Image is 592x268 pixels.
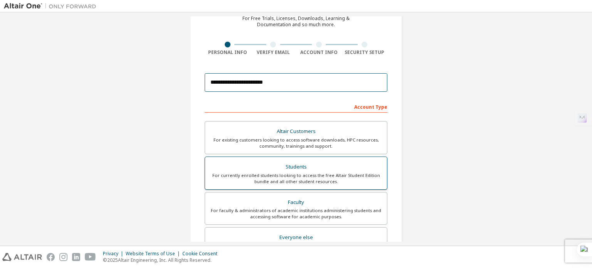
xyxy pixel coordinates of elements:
div: Cookie Consent [182,251,222,257]
div: For existing customers looking to access software downloads, HPC resources, community, trainings ... [210,137,382,149]
div: For faculty & administrators of academic institutions administering students and accessing softwa... [210,207,382,220]
img: facebook.svg [47,253,55,261]
div: Account Info [296,49,342,56]
div: For currently enrolled students looking to access the free Altair Student Edition bundle and all ... [210,172,382,185]
div: Website Terms of Use [126,251,182,257]
img: altair_logo.svg [2,253,42,261]
div: Account Type [205,100,387,113]
div: Faculty [210,197,382,208]
div: Privacy [103,251,126,257]
img: linkedin.svg [72,253,80,261]
div: Personal Info [205,49,251,56]
img: Altair One [4,2,100,10]
img: instagram.svg [59,253,67,261]
div: Verify Email [251,49,296,56]
div: Altair Customers [210,126,382,137]
img: youtube.svg [85,253,96,261]
p: © 2025 Altair Engineering, Inc. All Rights Reserved. [103,257,222,263]
div: For Free Trials, Licenses, Downloads, Learning & Documentation and so much more. [242,15,350,28]
div: Students [210,162,382,172]
div: Security Setup [342,49,388,56]
div: Everyone else [210,232,382,243]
